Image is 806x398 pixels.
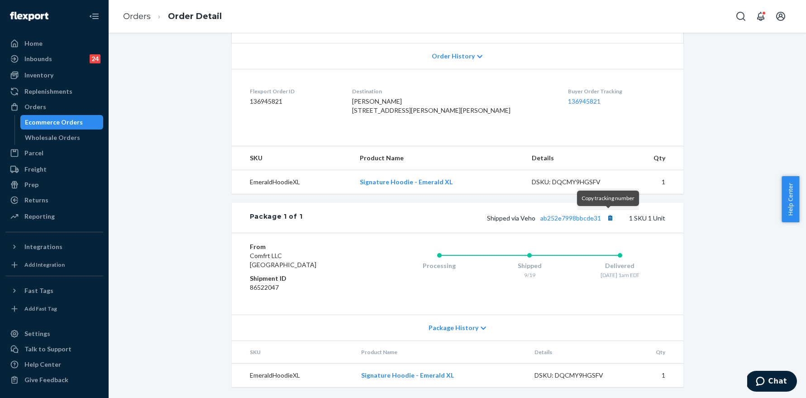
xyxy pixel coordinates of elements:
button: Talk to Support [5,342,103,356]
span: Copy tracking number [582,195,634,201]
ol: breadcrumbs [116,3,229,30]
div: Fast Tags [24,286,53,295]
button: Fast Tags [5,283,103,298]
td: EmeraldHoodieXL [232,364,354,388]
span: Package History [429,323,478,332]
div: Reporting [24,212,55,221]
td: 1 [627,364,683,388]
span: Comfrt LLC [GEOGRAPHIC_DATA] [250,252,316,269]
button: Close Navigation [85,7,103,25]
a: Orders [123,11,151,21]
div: 9/19 [484,271,575,279]
a: Home [5,36,103,51]
dd: 86522047 [250,283,358,292]
div: Replenishments [24,87,72,96]
div: Returns [24,196,48,205]
div: Wholesale Orders [25,133,80,142]
div: Ecommerce Orders [25,118,83,127]
dt: Flexport Order ID [250,87,338,95]
th: Details [525,146,624,170]
div: [DATE] 1am EDT [575,271,665,279]
th: Details [527,341,627,364]
div: Parcel [24,149,43,158]
a: Help Center [5,357,103,372]
dd: 136945821 [250,97,338,106]
a: Reporting [5,209,103,224]
div: Home [24,39,43,48]
td: 1 [624,170,683,194]
div: Talk to Support [24,345,72,354]
a: 136945821 [568,97,601,105]
div: Orders [24,102,46,111]
a: Settings [5,326,103,341]
button: Open Search Box [732,7,750,25]
a: Prep [5,177,103,192]
div: Give Feedback [24,375,68,384]
td: EmeraldHoodieXL [232,170,353,194]
a: Returns [5,193,103,207]
span: Shipped via Veho [487,214,616,222]
a: Parcel [5,146,103,160]
a: Orders [5,100,103,114]
div: Prep [24,180,38,189]
a: Wholesale Orders [20,130,104,145]
div: Processing [394,261,485,270]
div: Help Center [24,360,61,369]
div: Freight [24,165,47,174]
div: 1 SKU 1 Unit [302,212,665,224]
button: Help Center [782,176,799,222]
a: Freight [5,162,103,177]
th: SKU [232,146,353,170]
div: Settings [24,329,50,338]
div: 24 [90,54,100,63]
div: Add Fast Tag [24,305,57,312]
div: Delivered [575,261,665,270]
a: Add Integration [5,258,103,272]
a: Ecommerce Orders [20,115,104,129]
th: Product Name [354,341,528,364]
div: Package 1 of 1 [250,212,303,224]
button: Open notifications [752,7,770,25]
button: Copy tracking number [605,212,616,224]
dt: Buyer Order Tracking [568,87,665,95]
th: Qty [627,341,683,364]
a: Signature Hoodie - Emerald XL [360,178,453,186]
span: [PERSON_NAME] [STREET_ADDRESS][PERSON_NAME][PERSON_NAME] [352,97,510,114]
img: Flexport logo [10,12,48,21]
th: Product Name [353,146,525,170]
a: Inventory [5,68,103,82]
a: Inbounds24 [5,52,103,66]
a: Replenishments [5,84,103,99]
div: Shipped [484,261,575,270]
a: Add Fast Tag [5,302,103,316]
a: Signature Hoodie - Emerald XL [361,371,454,379]
button: Integrations [5,240,103,254]
div: Inbounds [24,54,52,63]
dt: From [250,242,358,251]
span: Order History [432,52,475,61]
button: Give Feedback [5,373,103,387]
div: DSKU: DQCMY9HGSFV [534,371,620,380]
th: Qty [624,146,683,170]
div: Inventory [24,71,53,80]
button: Open account menu [772,7,790,25]
dt: Destination [352,87,553,95]
a: ab252e7998bbcde31 [540,214,601,222]
dt: Shipment ID [250,274,358,283]
iframe: Opens a widget where you can chat to one of our agents [747,371,797,393]
a: Order Detail [168,11,222,21]
div: Add Integration [24,261,65,269]
div: Integrations [24,242,62,251]
div: DSKU: DQCMY9HGSFV [532,177,617,187]
th: SKU [232,341,354,364]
